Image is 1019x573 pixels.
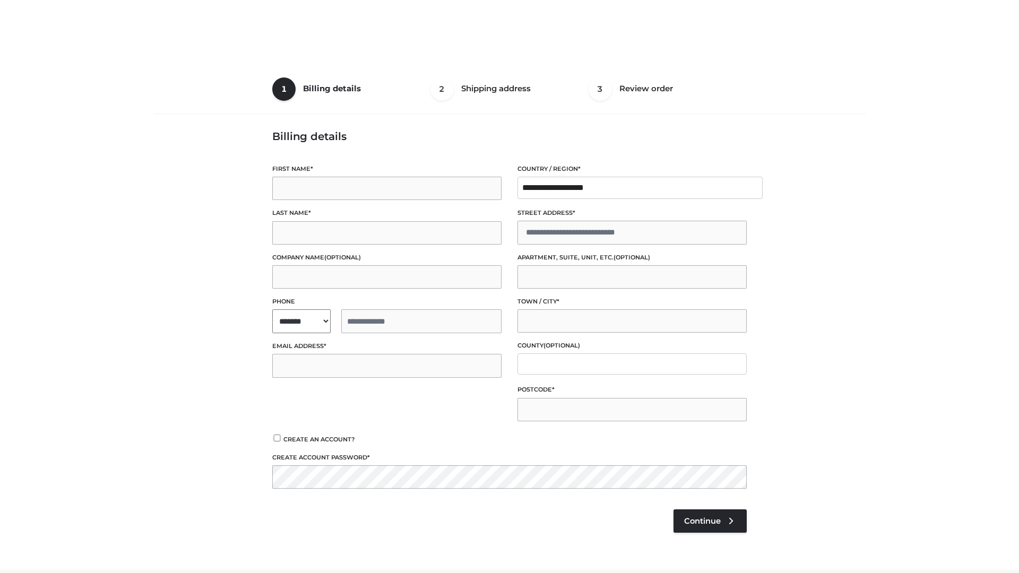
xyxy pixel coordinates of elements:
span: 3 [589,77,612,101]
label: First name [272,164,502,174]
label: Town / City [517,297,747,307]
span: Review order [619,83,673,93]
span: (optional) [543,342,580,349]
input: Create an account? [272,435,282,441]
label: Street address [517,208,747,218]
label: Country / Region [517,164,747,174]
span: (optional) [324,254,361,261]
label: County [517,341,747,351]
label: Email address [272,341,502,351]
a: Continue [673,509,747,533]
label: Phone [272,297,502,307]
label: Company name [272,253,502,263]
label: Apartment, suite, unit, etc. [517,253,747,263]
span: Shipping address [461,83,531,93]
span: Create an account? [283,436,355,443]
span: Continue [684,516,721,526]
span: 1 [272,77,296,101]
span: Billing details [303,83,361,93]
label: Postcode [517,385,747,395]
label: Last name [272,208,502,218]
span: (optional) [614,254,650,261]
label: Create account password [272,453,747,463]
h3: Billing details [272,130,747,143]
span: 2 [430,77,454,101]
